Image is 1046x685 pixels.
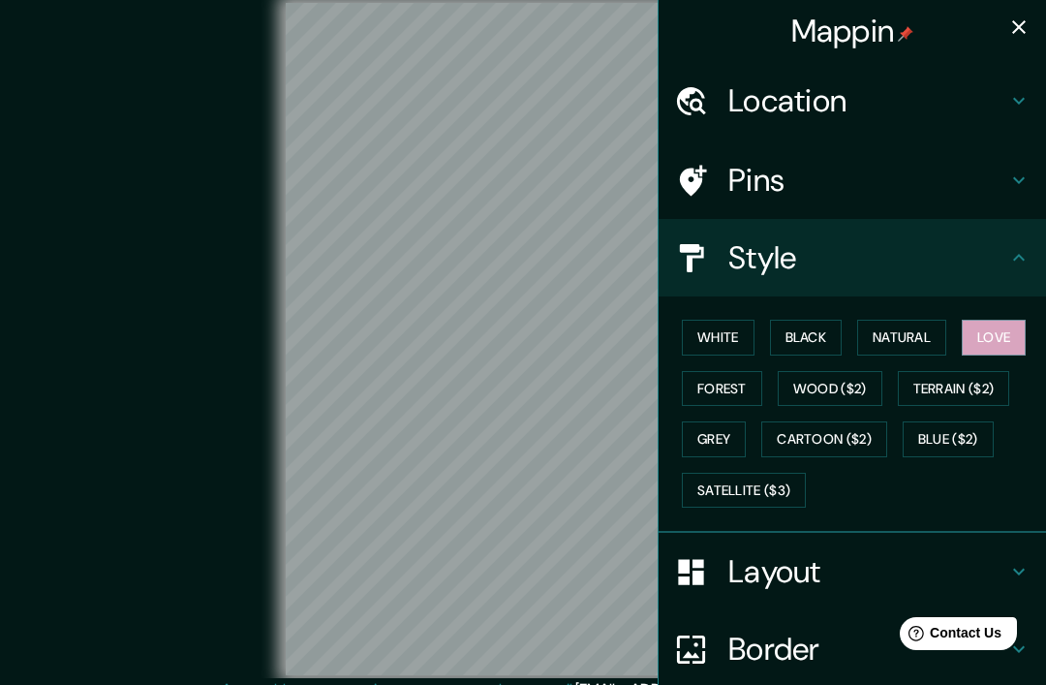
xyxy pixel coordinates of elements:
[682,371,762,407] button: Forest
[728,81,1007,120] h4: Location
[874,609,1025,664] iframe: Help widget launcher
[682,473,806,509] button: Satellite ($3)
[770,320,843,356] button: Black
[286,3,761,675] canvas: Map
[857,320,946,356] button: Natural
[728,161,1007,200] h4: Pins
[728,630,1007,669] h4: Border
[728,552,1007,591] h4: Layout
[728,238,1007,277] h4: Style
[659,533,1046,610] div: Layout
[962,320,1026,356] button: Love
[761,421,887,457] button: Cartoon ($2)
[898,371,1010,407] button: Terrain ($2)
[791,12,914,50] h4: Mappin
[659,219,1046,296] div: Style
[682,421,746,457] button: Grey
[903,421,994,457] button: Blue ($2)
[682,320,754,356] button: White
[898,26,913,42] img: pin-icon.png
[778,371,882,407] button: Wood ($2)
[659,62,1046,140] div: Location
[659,141,1046,219] div: Pins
